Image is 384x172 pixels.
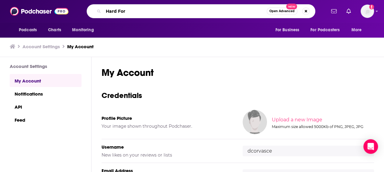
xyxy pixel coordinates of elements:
[68,24,102,36] button: open menu
[344,6,353,16] a: Show notifications dropdown
[10,5,68,17] img: Podchaser - Follow, Share and Rate Podcasts
[361,5,374,18] span: Logged in as dcorvasce
[286,4,297,9] span: New
[102,91,374,100] h3: Credentials
[87,4,315,18] div: Search podcasts, credits, & more...
[44,24,65,36] a: Charts
[10,100,81,113] a: API
[347,24,369,36] button: open menu
[243,110,267,134] img: Your profile image
[10,63,81,69] h3: Account Settings
[243,146,374,156] input: username
[15,24,45,36] button: open menu
[269,10,295,13] span: Open Advanced
[310,26,340,34] span: For Podcasters
[275,26,299,34] span: For Business
[272,124,373,129] div: Maximum size allowed 5000Kb of PNG, JPEG, JPG
[19,26,37,34] span: Podcasts
[67,44,94,49] a: My Account
[22,44,60,49] a: Account Settings
[363,139,378,154] div: Open Intercom Messenger
[103,6,267,16] input: Search podcasts, credits, & more...
[329,6,339,16] a: Show notifications dropdown
[72,26,94,34] span: Monitoring
[102,144,233,150] h5: Username
[306,24,348,36] button: open menu
[10,74,81,87] a: My Account
[102,67,374,79] h1: My Account
[10,87,81,100] a: Notifications
[369,5,374,9] svg: Add a profile image
[102,123,233,129] h5: Your image shown throughout Podchaser.
[271,24,307,36] button: open menu
[10,113,81,126] a: Feed
[102,152,233,158] h5: New likes on your reviews or lists
[361,5,374,18] img: User Profile
[48,26,61,34] span: Charts
[351,26,362,34] span: More
[267,8,297,15] button: Open AdvancedNew
[102,115,233,121] h5: Profile Picture
[361,5,374,18] button: Show profile menu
